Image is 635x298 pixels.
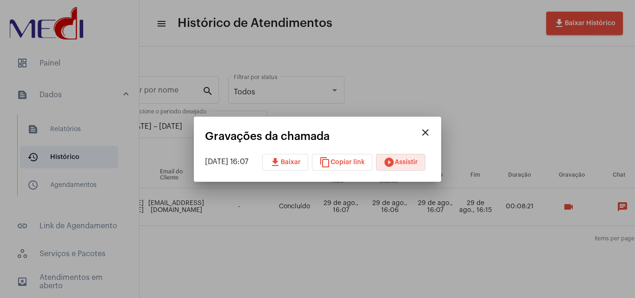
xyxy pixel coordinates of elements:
[312,154,372,171] button: Copiar link
[420,127,431,138] mat-icon: close
[262,154,308,171] button: Baixar
[205,158,248,166] span: [DATE] 16:07
[270,157,281,168] mat-icon: download
[319,157,331,168] mat-icon: content_copy
[384,157,395,168] mat-icon: play_circle_filled
[205,130,416,142] mat-card-title: Gravações da chamada
[319,159,365,166] span: Copiar link
[376,154,425,171] button: Assistir
[384,159,418,166] span: Assistir
[270,159,301,166] span: Baixar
